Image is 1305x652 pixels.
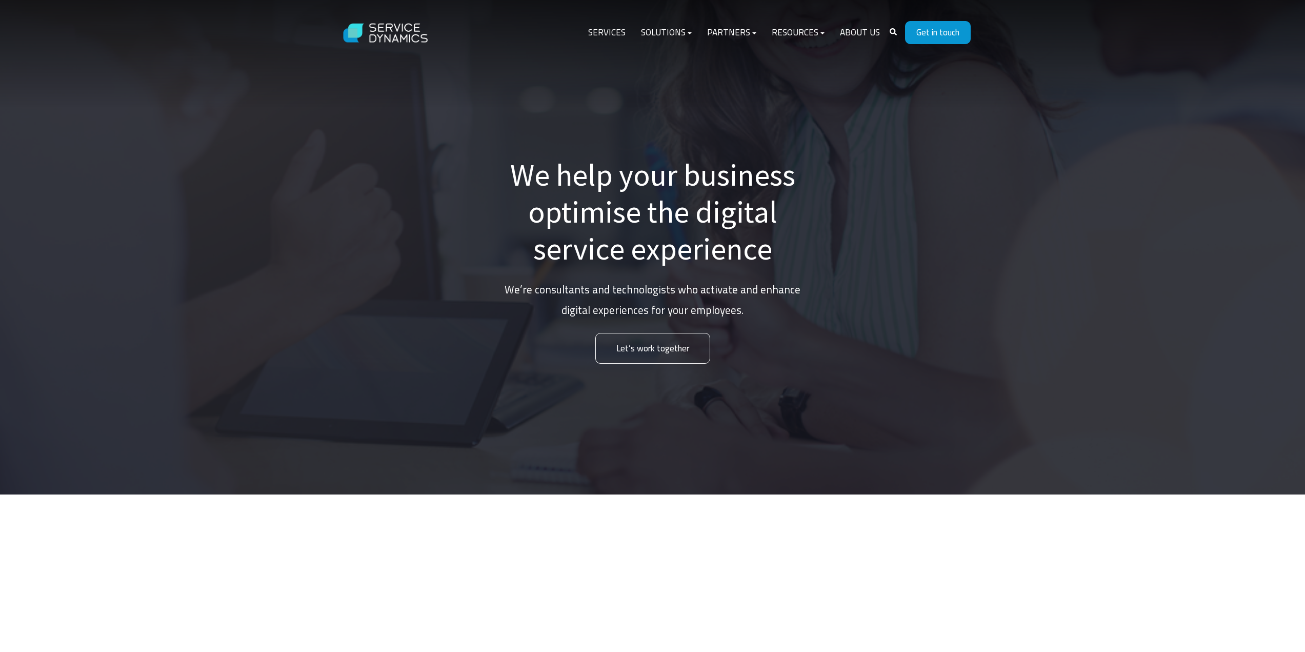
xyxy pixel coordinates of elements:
[905,21,971,44] a: Get in touch
[633,21,699,45] a: Solutions
[580,21,633,45] a: Services
[595,333,710,364] a: Let’s work together
[699,21,764,45] a: Partners
[335,13,437,53] img: Service Dynamics Logo - White
[499,156,807,267] h1: We help your business optimise the digital service experience
[764,21,832,45] a: Resources
[499,280,807,321] p: We’re consultants and technologists who activate and enhance digital experiences for your employees.
[580,21,888,45] div: Navigation Menu
[832,21,888,45] a: About Us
